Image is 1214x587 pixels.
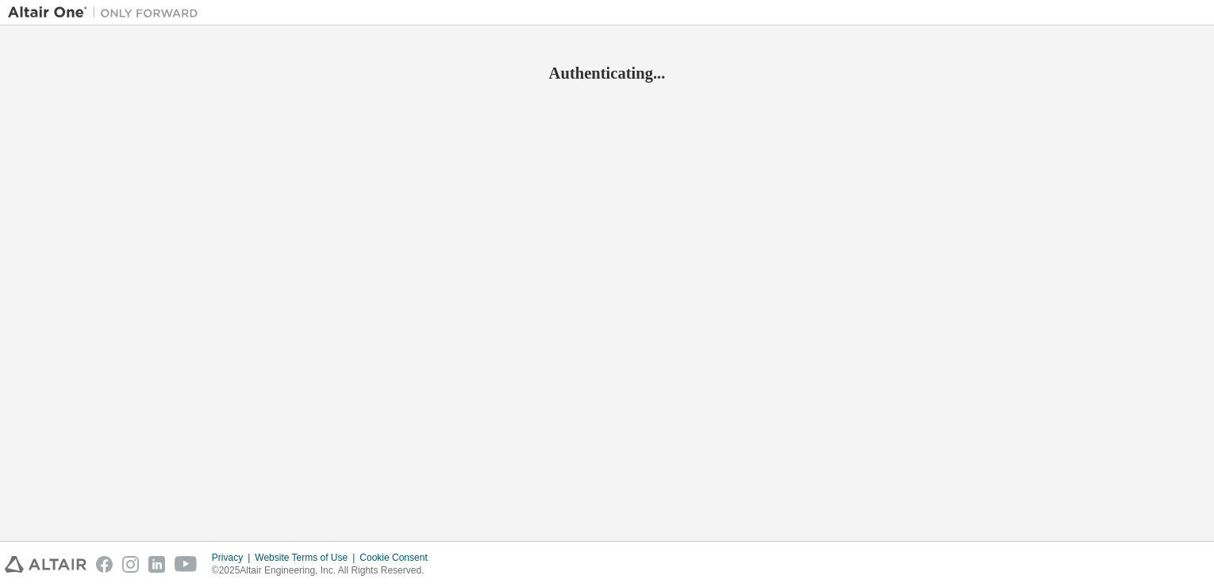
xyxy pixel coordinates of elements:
[5,556,86,573] img: altair_logo.svg
[8,5,206,21] img: Altair One
[175,556,198,573] img: youtube.svg
[212,551,255,564] div: Privacy
[122,556,139,573] img: instagram.svg
[148,556,165,573] img: linkedin.svg
[96,556,113,573] img: facebook.svg
[359,551,436,564] div: Cookie Consent
[255,551,359,564] div: Website Terms of Use
[212,564,437,577] p: © 2025 Altair Engineering, Inc. All Rights Reserved.
[8,63,1206,83] h2: Authenticating...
